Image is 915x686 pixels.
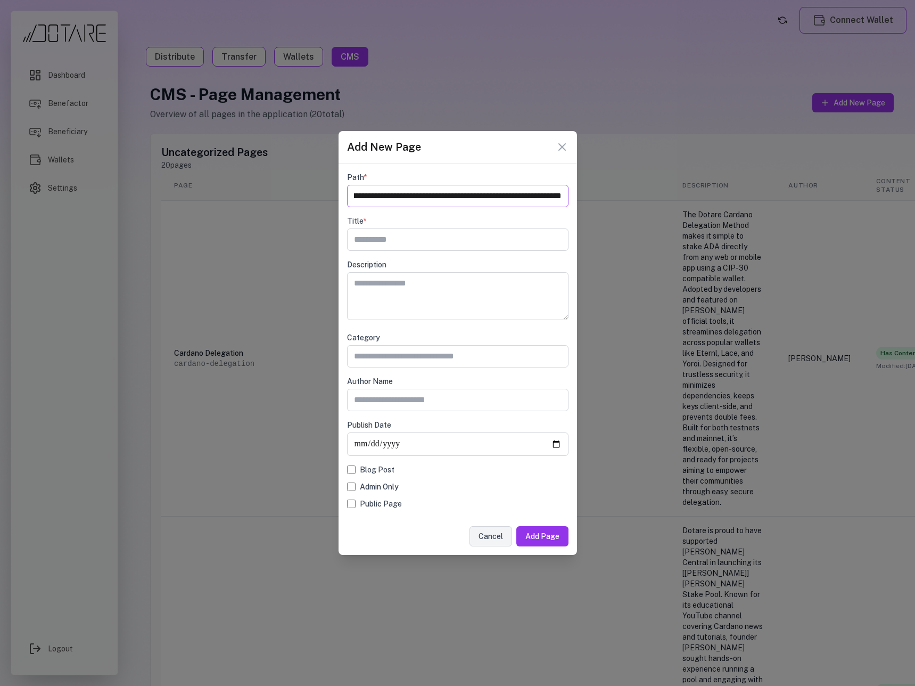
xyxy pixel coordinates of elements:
[360,499,402,509] label: Public Page
[347,140,421,154] h2: Add New Page
[360,481,399,492] label: Admin Only
[347,216,568,226] label: Title
[347,259,568,270] label: Description
[469,526,512,546] button: Cancel
[347,376,568,387] label: Author Name
[347,172,568,183] label: Path
[516,526,568,546] button: Add Page
[347,420,568,430] label: Publish Date
[347,332,568,343] label: Category
[360,464,394,475] label: Blog Post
